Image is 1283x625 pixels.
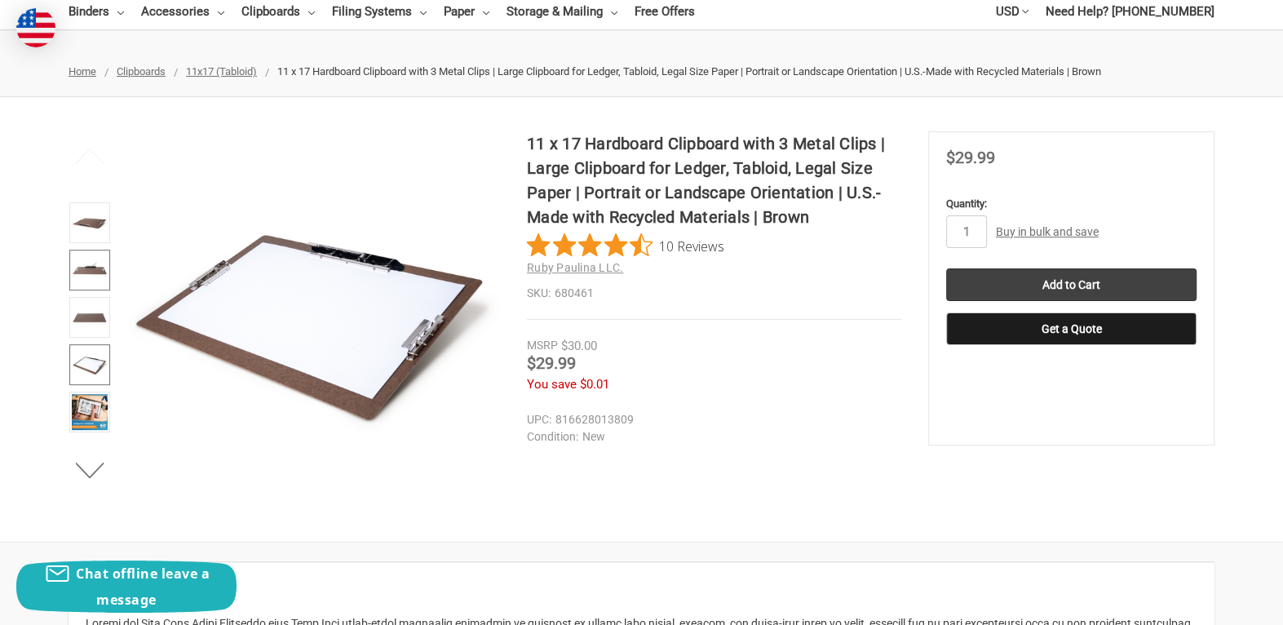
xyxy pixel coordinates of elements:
[527,411,551,428] dt: UPC:
[527,353,576,373] span: $29.99
[65,140,115,172] button: Previous
[527,285,901,302] dd: 680461
[72,252,108,288] img: 11 x 17 Hardboard Clipboard with 3 Metal Clips | Large Clipboard for Ledger, Tabloid, Legal Size ...
[76,565,210,609] span: Chat offline leave a message
[72,347,108,383] img: 11 x 17 Hardboard Clipboard with 3 Metal Clips | Large Clipboard for Ledger, Tabloid, Legal Size ...
[527,131,901,229] h1: 11 x 17 Hardboard Clipboard with 3 Metal Clips | Large Clipboard for Ledger, Tabloid, Legal Size ...
[527,261,623,274] a: Ruby Paulina LLC.
[527,337,558,354] div: MSRP
[527,428,578,445] dt: Condition:
[72,394,108,430] img: 11 x 17 Hardboard Clipboard with 3 Metal Clips | Large Clipboard for Ledger, Tabloid, Legal Size ...
[527,428,894,445] dd: New
[186,65,257,78] a: 11x17 (Tabloid)
[16,8,55,47] img: duty and tax information for United States
[86,579,1197,604] h2: Description
[659,233,724,258] span: 10 Reviews
[946,268,1197,301] input: Add to Cart
[277,65,1101,78] span: 11 x 17 Hardboard Clipboard with 3 Metal Clips | Large Clipboard for Ledger, Tabloid, Legal Size ...
[72,205,108,241] img: 17x11 Clipboard Hardboard Panel Featuring 3 Clips Brown
[527,233,724,258] button: Rated 4.6 out of 5 stars from 10 reviews. Jump to reviews.
[527,285,551,302] dt: SKU:
[16,561,237,613] button: Chat offline leave a message
[527,411,894,428] dd: 816628013809
[72,299,108,335] img: 17x11 Clipboard Acrylic Panel Featuring an 8" Hinge Clip Black
[117,65,166,78] a: Clipboards
[65,454,115,487] button: Next
[580,377,609,392] span: $0.01
[946,148,995,167] span: $29.99
[996,225,1099,238] a: Buy in bulk and save
[69,65,96,78] a: Home
[124,131,500,508] img: 17x11 Clipboard Hardboard Panel Featuring 3 Clips Brown
[527,377,577,392] span: You save
[946,196,1197,212] label: Quantity:
[946,312,1197,345] button: Get a Quote
[1148,581,1283,625] iframe: Google Customer Reviews
[561,339,597,353] span: $30.00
